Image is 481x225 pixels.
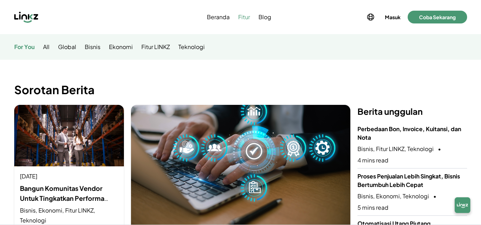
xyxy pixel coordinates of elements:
[357,145,373,152] a: Bisnis
[357,145,467,165] div: •
[357,172,460,188] a: Proses Penjualan Lebih Singkat, Bisnis Bertumbuh Lebih Cepat
[383,12,402,22] button: Masuk
[58,43,76,51] a: Global
[109,43,133,51] a: Ekonomi
[20,207,36,214] a: Bisnis
[257,13,273,21] a: Blog
[357,125,461,141] a: Perbedaan Bon, Invoice, Kuitansi, dan Nota
[357,203,388,212] span: 5 mins read
[20,216,46,224] a: Teknologi
[207,13,230,21] span: Beranda
[407,145,434,152] a: Teknologi
[205,13,231,21] a: Beranda
[357,192,373,200] a: Bisnis
[20,184,108,212] a: Bangun Komunitas Vendor Untuk Tingkatkan Performa Bisnis
[408,11,467,23] button: Coba Sekarang
[65,207,94,214] a: Fitur LINKZ
[357,192,467,212] div: •
[20,172,118,181] p: [DATE]
[14,105,124,166] img: sub-post-img
[376,145,404,152] a: Fitur LINKZ
[43,43,49,51] a: All
[14,83,467,96] h1: Sorotan Berita
[357,156,388,165] span: 4 mins read
[258,13,271,21] span: Blog
[85,43,100,51] a: Bisnis
[403,192,429,200] a: Teknologi
[357,105,467,118] h2: Berita unggulan
[14,11,38,23] img: Linkz logo
[451,195,474,218] img: chatbox-logo
[14,43,35,51] a: For You
[376,192,400,200] a: Ekonomi
[38,207,62,214] a: Ekonomi
[141,43,170,51] a: Fitur LINKZ
[237,13,251,21] a: Fitur
[238,13,250,21] span: Fitur
[178,43,205,51] a: Teknologi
